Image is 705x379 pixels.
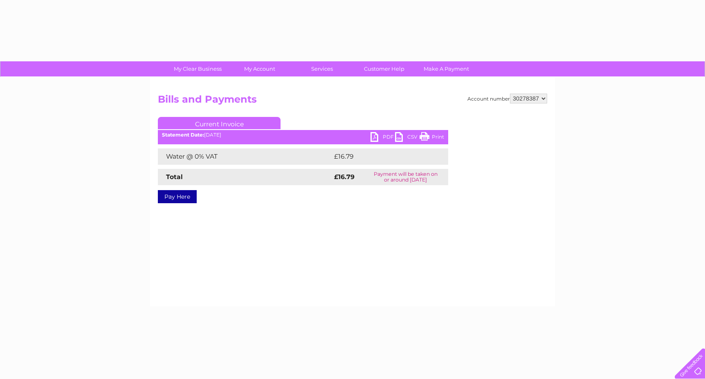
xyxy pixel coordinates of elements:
[158,148,332,165] td: Water @ 0% VAT
[164,61,231,76] a: My Clear Business
[363,169,448,185] td: Payment will be taken on or around [DATE]
[420,132,444,144] a: Print
[158,117,281,129] a: Current Invoice
[226,61,294,76] a: My Account
[158,190,197,203] a: Pay Here
[467,94,547,103] div: Account number
[413,61,480,76] a: Make A Payment
[158,94,547,109] h2: Bills and Payments
[370,132,395,144] a: PDF
[158,132,448,138] div: [DATE]
[334,173,355,181] strong: £16.79
[332,148,431,165] td: £16.79
[350,61,418,76] a: Customer Help
[288,61,356,76] a: Services
[166,173,183,181] strong: Total
[162,132,204,138] b: Statement Date:
[395,132,420,144] a: CSV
